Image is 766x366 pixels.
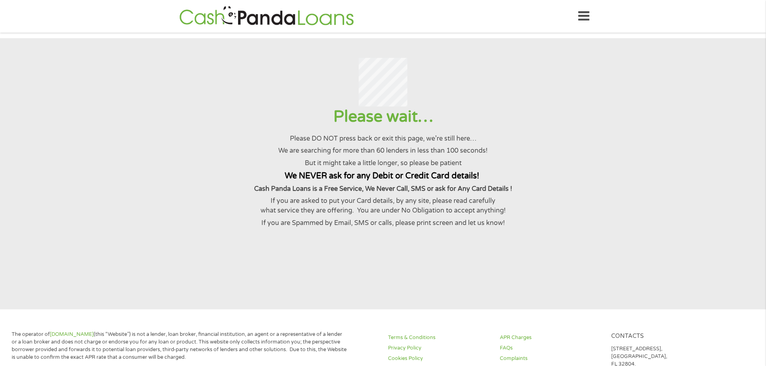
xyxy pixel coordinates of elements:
h1: Please wait… [10,106,756,127]
a: Terms & Conditions [388,334,490,341]
strong: Cash Panda Loans is a Free Service, We Never Call, SMS or ask for Any Card Details ! [254,185,512,193]
a: Cookies Policy [388,355,490,362]
p: We are searching for more than 60 lenders in less than 100 seconds! [10,146,756,155]
a: [DOMAIN_NAME] [50,331,94,337]
strong: We NEVER ask for any Debit or Credit Card details! [285,171,479,181]
p: Please DO NOT press back or exit this page, we’re still here… [10,134,756,143]
p: But it might take a little longer, so please be patient [10,158,756,168]
p: The operator of (this “Website”) is not a lender, loan broker, financial institution, an agent or... [12,331,347,361]
a: FAQs [500,344,602,352]
p: If you are Spammed by Email, SMS or calls, please print screen and let us know! [10,218,756,228]
a: Complaints [500,355,602,362]
a: APR Charges [500,334,602,341]
h4: Contacts [611,333,713,340]
a: Privacy Policy [388,344,490,352]
p: If you are asked to put your Card details, by any site, please read carefully what service they a... [10,196,756,216]
img: GetLoanNow Logo [177,5,356,28]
